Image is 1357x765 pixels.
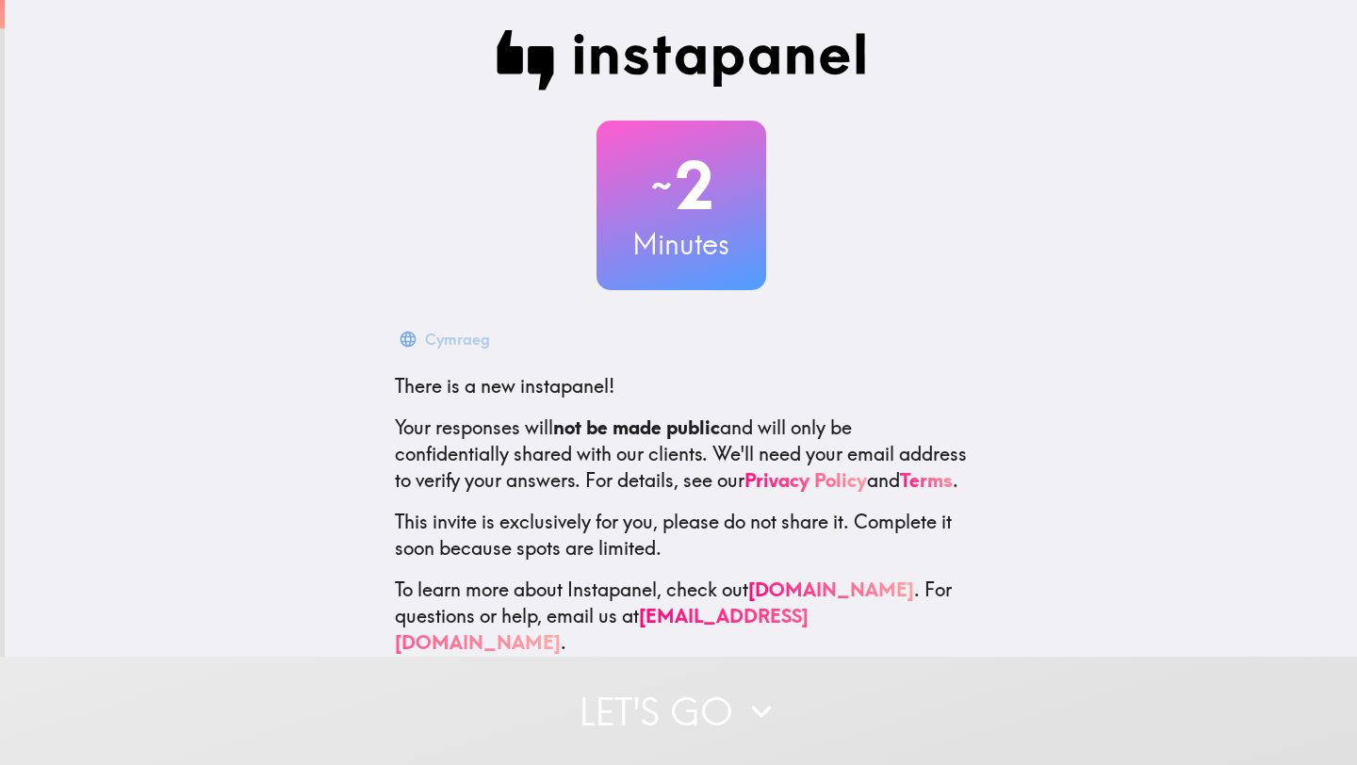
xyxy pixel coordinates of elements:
p: To learn more about Instapanel, check out . For questions or help, email us at . [395,577,968,656]
a: [EMAIL_ADDRESS][DOMAIN_NAME] [395,604,809,654]
img: Instapanel [497,30,866,90]
p: This invite is exclusively for you, please do not share it. Complete it soon because spots are li... [395,509,968,562]
h2: 2 [597,147,766,224]
a: [DOMAIN_NAME] [748,578,914,601]
span: There is a new instapanel! [395,374,614,398]
div: Cymraeg [425,326,490,352]
a: Terms [900,468,953,492]
button: Cymraeg [395,320,498,358]
b: not be made public [553,415,720,439]
p: Your responses will and will only be confidentially shared with our clients. We'll need your emai... [395,415,968,494]
h3: Minutes [597,224,766,264]
span: ~ [648,157,675,214]
a: Privacy Policy [744,468,867,492]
